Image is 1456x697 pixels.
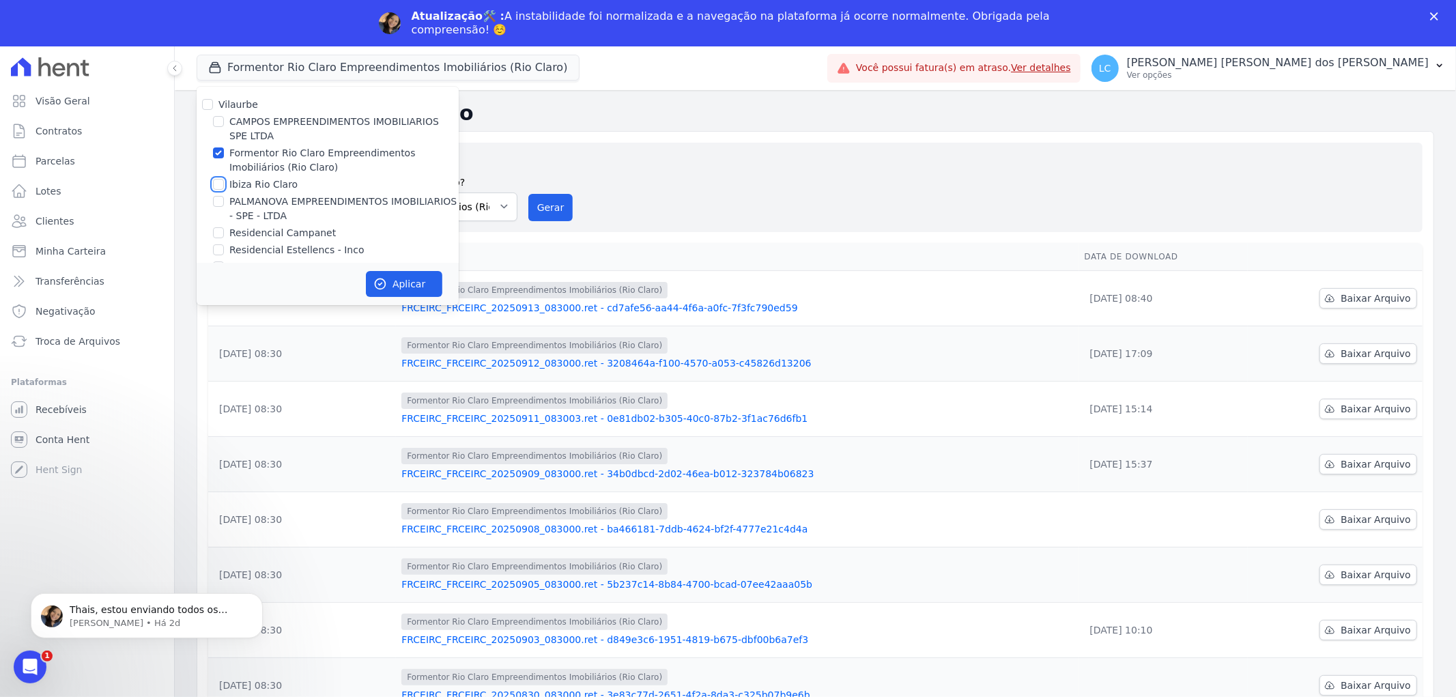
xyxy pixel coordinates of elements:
[1341,457,1411,471] span: Baixar Arquivo
[5,177,169,205] a: Lotes
[35,154,75,168] span: Parcelas
[1079,436,1248,492] td: [DATE] 15:37
[401,301,1073,315] a: FRCEIRC_FRCEIRC_20250913_083000.ret - cd7afe56-aa44-4f6a-a0fc-7f3fc790ed59
[1319,509,1417,530] a: Baixar Arquivo
[208,326,396,381] td: [DATE] 08:30
[35,403,87,416] span: Recebíveis
[229,115,459,143] label: CAMPOS EMPREENDIMENTOS IMOBILIARIOS SPE LTDA
[42,651,53,662] span: 1
[1127,70,1429,81] p: Ver opções
[379,12,401,34] img: Profile image for Adriane
[35,274,104,288] span: Transferências
[229,146,459,175] label: Formentor Rio Claro Empreendimentos Imobiliários (Rio Claro)
[401,393,668,409] span: Formentor Rio Claro Empreendimentos Imobiliários (Rio Claro)
[1081,49,1456,87] button: LC [PERSON_NAME] [PERSON_NAME] dos [PERSON_NAME] Ver opções
[412,10,505,23] b: Atualização🛠️ :
[35,335,120,348] span: Troca de Arquivos
[366,271,442,297] button: Aplicar
[856,61,1071,75] span: Você possui fatura(s) em atraso.
[1341,291,1411,305] span: Baixar Arquivo
[1319,399,1417,419] a: Baixar Arquivo
[401,522,1073,536] a: FRCEIRC_FRCEIRC_20250908_083000.ret - ba466181-7ddb-4624-bf2f-4777e21c4d4a
[35,304,96,318] span: Negativação
[208,381,396,436] td: [DATE] 08:30
[401,412,1073,425] a: FRCEIRC_FRCEIRC_20250911_083003.ret - 0e81db02-b305-40c0-87b2-3f1ac76d6fb1
[35,214,74,228] span: Clientes
[1341,402,1411,416] span: Baixar Arquivo
[5,238,169,265] a: Minha Carteira
[401,448,668,464] span: Formentor Rio Claro Empreendimentos Imobiliários (Rio Claro)
[1430,12,1444,20] div: Fechar
[5,147,169,175] a: Parcelas
[1127,56,1429,70] p: [PERSON_NAME] [PERSON_NAME] dos [PERSON_NAME]
[1319,454,1417,474] a: Baixar Arquivo
[1319,675,1417,696] a: Baixar Arquivo
[1079,381,1248,436] td: [DATE] 15:14
[208,602,396,657] td: [DATE] 08:30
[1079,270,1248,326] td: [DATE] 08:40
[35,433,89,446] span: Conta Hent
[1319,620,1417,640] a: Baixar Arquivo
[401,633,1073,646] a: FRCEIRC_FRCEIRC_20250903_083000.ret - d849e3c6-1951-4819-b675-dbf00b6a7ef3
[5,117,169,145] a: Contratos
[14,651,46,683] iframe: Intercom live chat
[1341,513,1411,526] span: Baixar Arquivo
[1099,63,1111,73] span: LC
[208,436,396,492] td: [DATE] 08:30
[401,578,1073,591] a: FRCEIRC_FRCEIRC_20250905_083000.ret - 5b237c14-8b84-4700-bcad-07ee42aaa05b
[401,614,668,630] span: Formentor Rio Claro Empreendimentos Imobiliários (Rio Claro)
[1079,326,1248,381] td: [DATE] 17:09
[35,184,61,198] span: Lotes
[208,492,396,547] td: [DATE] 08:30
[1341,347,1411,360] span: Baixar Arquivo
[197,55,580,81] button: Formentor Rio Claro Empreendimentos Imobiliários (Rio Claro)
[229,177,298,192] label: Ibiza Rio Claro
[35,124,82,138] span: Contratos
[229,260,362,274] label: Residencial Estellencs - LBA
[401,467,1073,481] a: FRCEIRC_FRCEIRC_20250909_083000.ret - 34b0dbcd-2d02-46ea-b012-323784b06823
[1319,565,1417,585] a: Baixar Arquivo
[10,565,283,660] iframe: Intercom notifications mensagem
[1079,602,1248,657] td: [DATE] 10:10
[528,194,573,221] button: Gerar
[1011,62,1071,73] a: Ver detalhes
[1341,568,1411,582] span: Baixar Arquivo
[1341,679,1411,692] span: Baixar Arquivo
[5,426,169,453] a: Conta Hent
[1079,243,1248,271] th: Data de Download
[1341,623,1411,637] span: Baixar Arquivo
[35,244,106,258] span: Minha Carteira
[401,282,668,298] span: Formentor Rio Claro Empreendimentos Imobiliários (Rio Claro)
[1319,288,1417,309] a: Baixar Arquivo
[5,208,169,235] a: Clientes
[5,298,169,325] a: Negativação
[401,503,668,520] span: Formentor Rio Claro Empreendimentos Imobiliários (Rio Claro)
[218,99,258,110] label: Vilaurbe
[11,374,163,390] div: Plataformas
[396,243,1079,271] th: Arquivo
[5,396,169,423] a: Recebíveis
[401,669,668,685] span: Formentor Rio Claro Empreendimentos Imobiliários (Rio Claro)
[229,243,365,257] label: Residencial Estellencs - Inco
[1319,343,1417,364] a: Baixar Arquivo
[229,195,459,223] label: PALMANOVA EMPREENDIMENTOS IMOBILIARIOS - SPE - LTDA
[412,10,1056,37] div: A instabilidade foi normalizada e a navegação na plataforma já ocorre normalmente. Obrigada pela ...
[401,337,668,354] span: Formentor Rio Claro Empreendimentos Imobiliários (Rio Claro)
[229,226,336,240] label: Residencial Campanet
[5,328,169,355] a: Troca de Arquivos
[401,356,1073,370] a: FRCEIRC_FRCEIRC_20250912_083000.ret - 3208464a-f100-4570-a053-c45826d13206
[401,558,668,575] span: Formentor Rio Claro Empreendimentos Imobiliários (Rio Claro)
[197,101,1434,126] h2: Exportações de Retorno
[208,547,396,602] td: [DATE] 08:30
[5,268,169,295] a: Transferências
[5,87,169,115] a: Visão Geral
[35,94,90,108] span: Visão Geral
